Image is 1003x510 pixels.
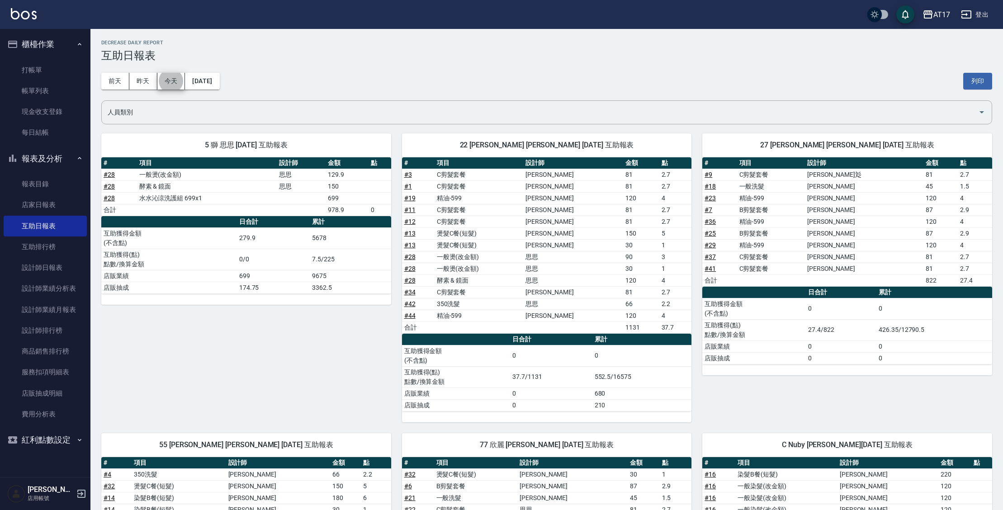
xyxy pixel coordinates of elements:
[806,298,876,319] td: 0
[435,216,524,227] td: C剪髮套餐
[104,471,111,478] a: #4
[404,241,416,249] a: #13
[101,282,237,293] td: 店販抽成
[705,265,716,272] a: #41
[157,73,185,90] button: 今天
[4,299,87,320] a: 設計師業績月報表
[226,457,331,469] th: 設計師
[958,157,992,169] th: 點
[226,468,331,480] td: [PERSON_NAME]
[735,457,837,469] th: 項目
[660,468,692,480] td: 1
[958,180,992,192] td: 1.5
[523,227,623,239] td: [PERSON_NAME]
[923,227,958,239] td: 87
[101,157,137,169] th: #
[435,263,524,274] td: 一般燙(改金額)
[805,251,923,263] td: [PERSON_NAME]
[735,492,837,504] td: 一般染髮(改金額)
[101,216,391,294] table: a dense table
[623,157,659,169] th: 金額
[137,157,277,169] th: 項目
[413,440,681,449] span: 77 欣麗 [PERSON_NAME] [DATE] 互助報表
[326,169,369,180] td: 129.9
[523,298,623,310] td: 思思
[101,204,137,216] td: 合計
[105,104,975,120] input: 人員名稱
[805,180,923,192] td: [PERSON_NAME]
[310,270,391,282] td: 9675
[623,263,659,274] td: 30
[434,492,517,504] td: 一般洗髮
[705,230,716,237] a: #25
[623,251,659,263] td: 90
[330,492,360,504] td: 180
[28,485,74,494] h5: [PERSON_NAME]
[628,492,660,504] td: 45
[330,457,360,469] th: 金額
[659,204,692,216] td: 2.7
[702,287,992,364] table: a dense table
[277,180,326,192] td: 思思
[226,480,331,492] td: [PERSON_NAME]
[958,169,992,180] td: 2.7
[402,457,434,469] th: #
[404,482,412,490] a: #6
[737,157,805,169] th: 項目
[523,251,623,263] td: 思思
[805,239,923,251] td: [PERSON_NAME]
[402,157,692,334] table: a dense table
[523,216,623,227] td: [PERSON_NAME]
[958,216,992,227] td: 4
[404,230,416,237] a: #13
[404,288,416,296] a: #34
[404,300,416,307] a: #42
[958,251,992,263] td: 2.7
[11,8,37,19] img: Logo
[132,468,226,480] td: 350洗髮
[402,387,510,399] td: 店販業績
[805,216,923,227] td: [PERSON_NAME]
[404,206,416,213] a: #11
[237,227,310,249] td: 279.9
[735,468,837,480] td: 染髮B餐(短髮)
[705,194,716,202] a: #23
[435,310,524,321] td: 精油-599
[737,169,805,180] td: C剪髮套餐
[623,169,659,180] td: 81
[623,310,659,321] td: 120
[919,5,954,24] button: AT17
[435,274,524,286] td: 酵素 & 鏡面
[876,287,992,298] th: 累計
[404,194,416,202] a: #19
[659,274,692,286] td: 4
[510,366,592,387] td: 37.7/1131
[4,147,87,170] button: 報表及分析
[523,310,623,321] td: [PERSON_NAME]
[402,366,510,387] td: 互助獲得(點) 點數/換算金額
[659,310,692,321] td: 4
[933,9,950,20] div: AT17
[361,492,391,504] td: 6
[132,457,226,469] th: 項目
[101,73,129,90] button: 前天
[402,157,435,169] th: #
[510,345,592,366] td: 0
[971,457,992,469] th: 點
[404,312,416,319] a: #44
[435,251,524,263] td: 一般燙(改金額)
[923,216,958,227] td: 120
[523,180,623,192] td: [PERSON_NAME]
[361,468,391,480] td: 2.2
[705,482,716,490] a: #16
[404,277,416,284] a: #28
[277,169,326,180] td: 思思
[702,352,806,364] td: 店販抽成
[805,157,923,169] th: 設計師
[404,218,416,225] a: #12
[659,298,692,310] td: 2.2
[923,157,958,169] th: 金額
[806,287,876,298] th: 日合計
[310,227,391,249] td: 5678
[237,282,310,293] td: 174.75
